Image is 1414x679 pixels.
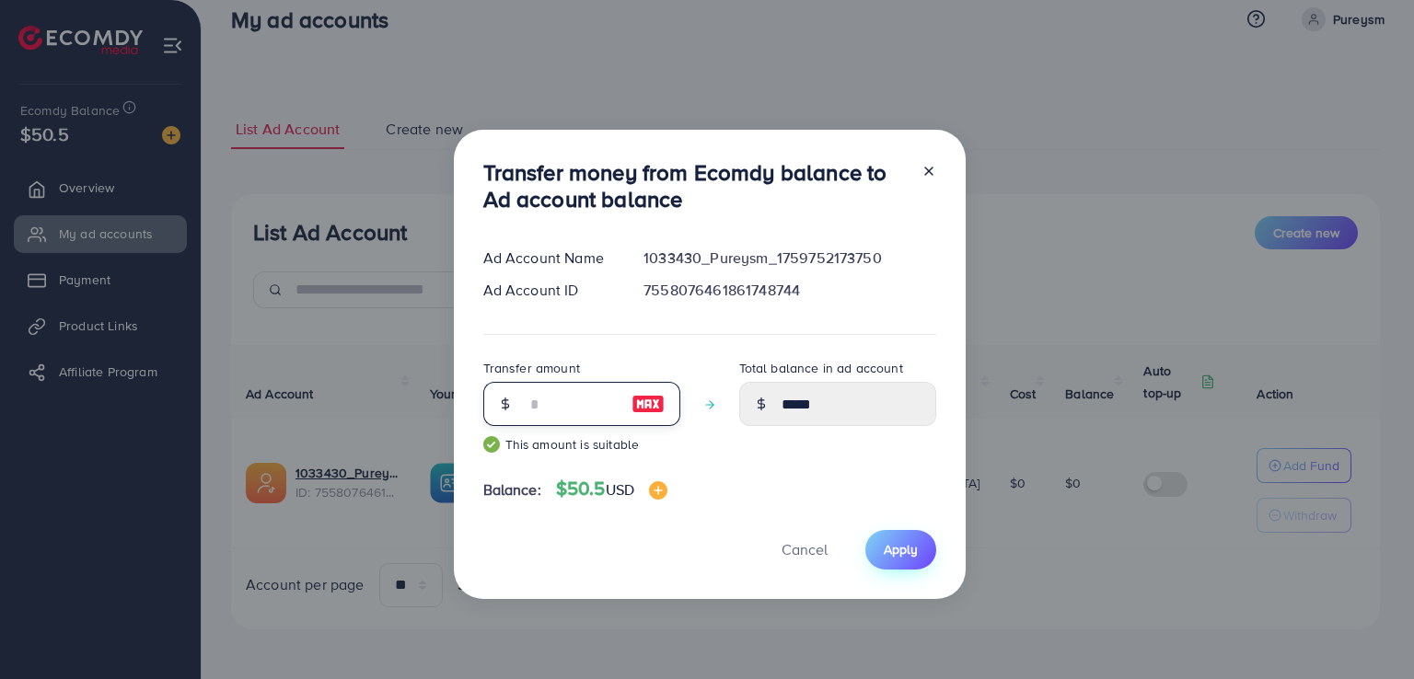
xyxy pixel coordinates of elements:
[629,280,950,301] div: 7558076461861748744
[865,530,936,570] button: Apply
[469,247,630,269] div: Ad Account Name
[759,530,851,570] button: Cancel
[884,540,918,558] span: Apply
[606,479,634,500] span: USD
[629,247,950,269] div: 1033430_Pureysm_1759752173750
[649,481,667,500] img: image
[483,159,907,213] h3: Transfer money from Ecomdy balance to Ad account balance
[1336,596,1400,665] iframe: Chat
[483,436,500,453] img: guide
[483,435,680,454] small: This amount is suitable
[469,280,630,301] div: Ad Account ID
[739,359,903,377] label: Total balance in ad account
[782,539,828,559] span: Cancel
[632,393,665,415] img: image
[556,478,667,501] h4: $50.5
[483,359,580,377] label: Transfer amount
[483,479,541,501] span: Balance:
